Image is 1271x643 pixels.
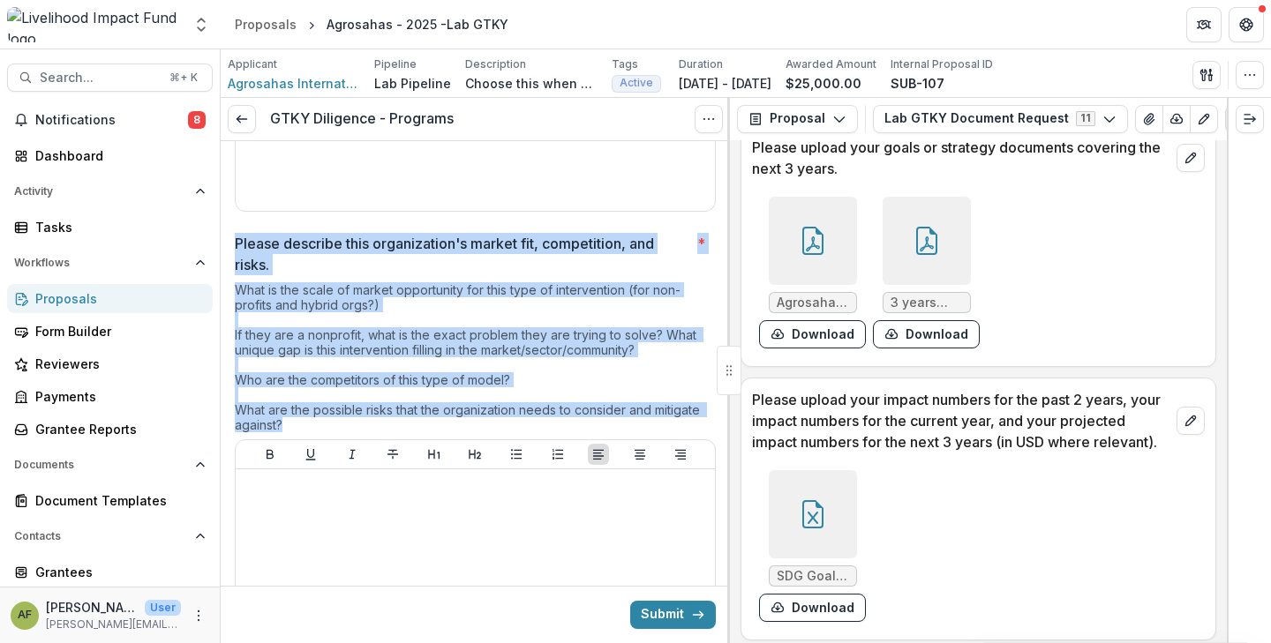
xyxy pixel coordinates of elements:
p: Duration [679,56,723,72]
p: Description [465,56,526,72]
a: Payments [7,382,213,411]
div: Reviewers [35,355,199,373]
span: Notifications [35,113,188,128]
button: Bold [259,444,281,465]
p: Applicant [228,56,277,72]
div: Payments [35,387,199,406]
p: Choose this when adding a new proposal to the first stage of a pipeline. [465,74,598,93]
a: Proposals [228,11,304,37]
span: Agrosahas International Private Ltd__Business Plan ([DATE] - [DATE]).pdf [777,295,849,310]
button: Strike [382,444,403,465]
button: Proposal [737,105,858,133]
span: Workflows [14,257,188,269]
h3: GTKY Diligence - Programs [270,110,454,127]
div: What is the scale of market opportunity for this type of intervention (for non-profits and hybrid... [235,282,716,439]
div: Proposals [235,15,297,34]
button: Search... [7,64,213,92]
span: SDG Goals Vs Actuals.xlsx [777,569,849,584]
div: ⌘ + K [166,68,201,87]
div: Anna Fairbairn [18,609,32,621]
p: [DATE] - [DATE] [679,74,771,93]
a: Reviewers [7,349,213,378]
p: Please upload your goals or strategy documents covering the next 3 years. [752,137,1169,179]
div: 3 years strategic plan.pdfdownload-form-response [873,197,980,348]
button: Plaintext view [1225,105,1253,133]
p: SUB-107 [891,74,944,93]
button: download-form-response [759,594,866,622]
p: Pipeline [374,56,417,72]
a: Document Templates [7,486,213,515]
p: [PERSON_NAME][EMAIL_ADDRESS][PERSON_NAME][PERSON_NAME][DOMAIN_NAME] [46,617,181,632]
a: Dashboard [7,141,213,170]
button: Partners [1186,7,1222,42]
button: Lab GTKY Document Request11 [873,105,1128,133]
a: Proposals [7,284,213,313]
p: $25,000.00 [786,74,861,93]
div: Tasks [35,218,199,236]
div: Grantees [35,563,199,581]
button: edit [1177,407,1205,435]
p: Internal Proposal ID [891,56,993,72]
span: Active [620,77,653,89]
button: edit [1177,144,1205,172]
span: 3 years strategic plan.pdf [891,295,963,310]
button: Italicize [342,444,363,465]
button: Underline [300,444,321,465]
p: Tags [612,56,638,72]
span: Contacts [14,530,188,542]
div: Document Templates [35,491,199,510]
button: Heading 1 [424,444,445,465]
div: SDG Goals Vs Actuals.xlsxdownload-form-response [759,470,866,622]
button: Open entity switcher [189,7,214,42]
span: Search... [40,71,159,86]
button: Get Help [1229,7,1264,42]
button: Open Contacts [7,522,213,550]
span: Documents [14,459,188,471]
button: Notifications8 [7,106,213,134]
button: Submit [630,601,716,629]
button: Options [695,105,723,133]
div: Dashboard [35,146,199,165]
div: Form Builder [35,322,199,340]
p: User [145,600,181,616]
a: Form Builder [7,317,213,346]
button: Bullet List [506,444,527,465]
img: Livelihood Impact Fund logo [7,7,182,42]
p: Please upload your impact numbers for the past 2 years, your impact numbers for the current year,... [752,389,1169,452]
nav: breadcrumb [228,11,515,37]
button: Open Documents [7,451,213,479]
button: Align Right [670,444,691,465]
a: Grantee Reports [7,415,213,444]
div: Agrosahas International Private Ltd__Business Plan ([DATE] - [DATE]).pdfdownload-form-response [759,197,866,348]
div: Agrosahas - 2025 -Lab GTKY [327,15,508,34]
button: Open Workflows [7,249,213,277]
button: Edit as form [1190,105,1218,133]
a: Tasks [7,213,213,242]
button: Align Left [588,444,609,465]
p: [PERSON_NAME] [46,598,138,617]
span: 8 [188,111,206,129]
div: Grantee Reports [35,420,199,438]
button: Ordered List [547,444,568,465]
button: Expand right [1236,105,1264,133]
p: Please describe this organization's market fit, competition, and risks. [235,233,690,275]
button: View Attached Files [1135,105,1163,133]
p: Lab Pipeline [374,74,451,93]
button: More [188,605,209,626]
button: Heading 2 [464,444,485,465]
div: Proposals [35,289,199,308]
button: Open Activity [7,177,213,206]
a: Grantees [7,557,213,587]
p: Awarded Amount [786,56,876,72]
a: Agrosahas International Pvt Ltd [228,74,360,93]
button: download-form-response [759,320,866,348]
button: Align Center [629,444,651,465]
span: Activity [14,185,188,198]
button: download-form-response [873,320,980,348]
